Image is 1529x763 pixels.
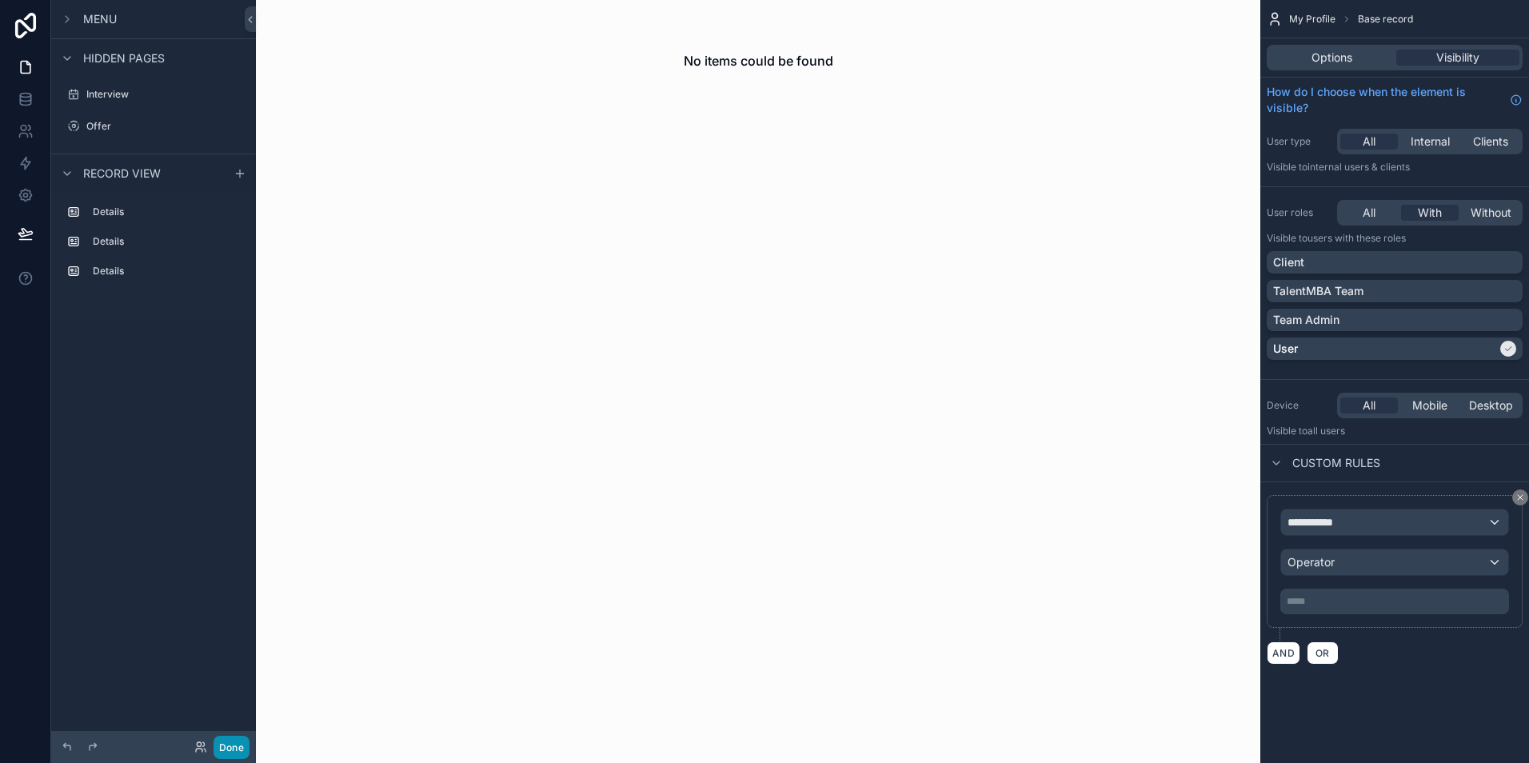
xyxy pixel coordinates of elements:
span: Clients [1473,134,1508,150]
a: Interview [61,82,246,107]
label: Interview [86,88,243,101]
span: Menu [83,11,117,27]
p: Visible to [1267,161,1523,174]
span: All [1363,397,1375,413]
button: OR [1307,641,1339,665]
button: Operator [1280,549,1509,576]
p: Client [1273,254,1304,270]
span: Mobile [1412,397,1447,413]
p: User [1273,341,1298,357]
button: Done [214,736,250,759]
span: Options [1311,50,1352,66]
label: Device [1267,399,1331,412]
p: TalentMBA Team [1273,283,1363,299]
label: Offer [86,120,243,133]
a: Offer [61,114,246,139]
button: AND [1267,641,1300,665]
p: Visible to [1267,425,1523,437]
p: Team Admin [1273,312,1339,328]
span: Record view [83,166,161,182]
span: All [1363,205,1375,221]
span: Hidden pages [83,50,165,66]
label: Details [93,235,240,248]
span: All [1363,134,1375,150]
span: OR [1312,647,1333,659]
label: User type [1267,135,1331,148]
span: all users [1307,425,1345,437]
div: scrollable content [51,192,256,300]
span: Internal [1411,134,1450,150]
span: Users with these roles [1307,232,1406,244]
label: User roles [1267,206,1331,219]
p: Visible to [1267,232,1523,245]
label: Details [93,206,240,218]
span: Without [1471,205,1511,221]
span: My Profile [1289,13,1335,26]
span: Operator [1287,555,1335,569]
span: Internal users & clients [1307,161,1410,173]
span: How do I choose when the element is visible? [1267,84,1503,116]
label: Details [93,265,240,278]
span: With [1418,205,1442,221]
a: How do I choose when the element is visible? [1267,84,1523,116]
span: Desktop [1469,397,1513,413]
span: Custom rules [1292,455,1380,471]
span: Visibility [1436,50,1479,66]
span: Base record [1358,13,1413,26]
